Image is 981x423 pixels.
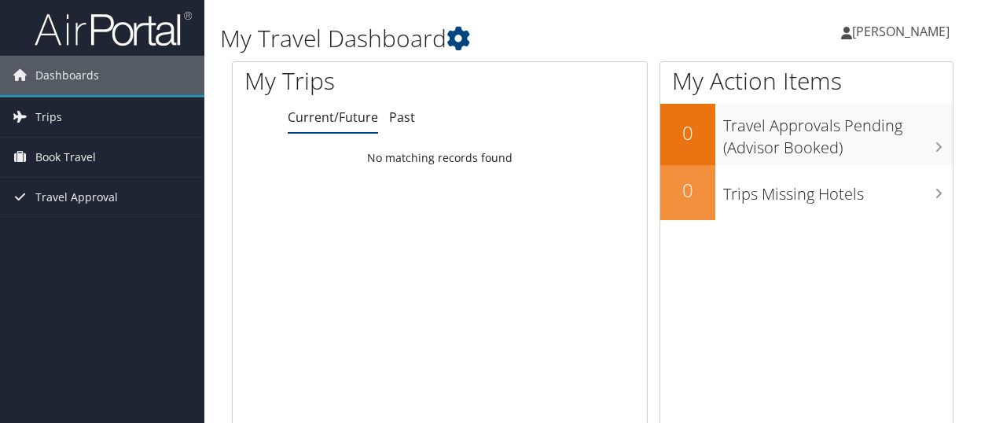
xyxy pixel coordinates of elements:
[35,97,62,137] span: Trips
[35,56,99,95] span: Dashboards
[244,64,463,97] h1: My Trips
[35,138,96,177] span: Book Travel
[288,109,378,126] a: Current/Future
[723,175,953,205] h3: Trips Missing Hotels
[220,22,717,55] h1: My Travel Dashboard
[660,104,953,164] a: 0Travel Approvals Pending (Advisor Booked)
[35,10,192,47] img: airportal-logo.png
[841,8,965,55] a: [PERSON_NAME]
[660,177,715,204] h2: 0
[660,64,953,97] h1: My Action Items
[660,165,953,220] a: 0Trips Missing Hotels
[35,178,118,217] span: Travel Approval
[852,23,950,40] span: [PERSON_NAME]
[233,144,647,172] td: No matching records found
[660,120,715,146] h2: 0
[723,107,953,159] h3: Travel Approvals Pending (Advisor Booked)
[389,109,415,126] a: Past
